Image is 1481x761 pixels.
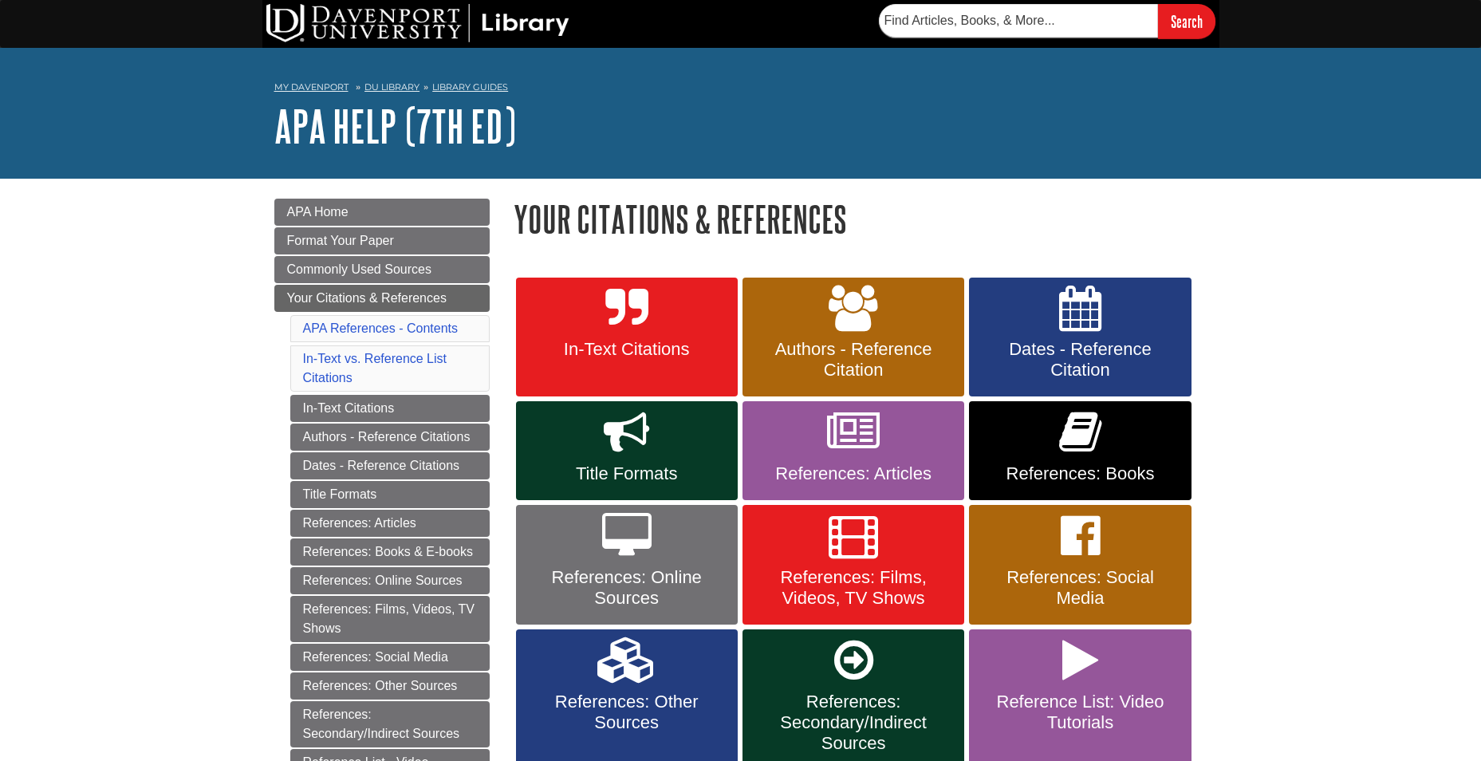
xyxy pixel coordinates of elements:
span: References: Other Sources [528,692,726,733]
a: References: Secondary/Indirect Sources [290,701,490,747]
span: Commonly Used Sources [287,262,431,276]
a: Title Formats [516,401,738,500]
a: APA Home [274,199,490,226]
a: Title Formats [290,481,490,508]
span: References: Films, Videos, TV Shows [754,567,952,609]
span: APA Home [287,205,349,219]
a: Your Citations & References [274,285,490,312]
a: References: Articles [290,510,490,537]
span: Dates - Reference Citation [981,339,1179,380]
a: References: Books [969,401,1191,500]
span: Format Your Paper [287,234,394,247]
a: Commonly Used Sources [274,256,490,283]
a: References: Other Sources [290,672,490,700]
a: References: Films, Videos, TV Shows [290,596,490,642]
a: Authors - Reference Citations [290,424,490,451]
span: Your Citations & References [287,291,447,305]
a: References: Social Media [969,505,1191,625]
span: Reference List: Video Tutorials [981,692,1179,733]
a: DU Library [364,81,419,93]
span: Authors - Reference Citation [754,339,952,380]
a: Authors - Reference Citation [742,278,964,397]
a: APA References - Contents [303,321,458,335]
a: Library Guides [432,81,508,93]
a: References: Social Media [290,644,490,671]
form: Searches DU Library's articles, books, and more [879,4,1215,38]
span: References: Secondary/Indirect Sources [754,692,952,754]
span: In-Text Citations [528,339,726,360]
span: References: Online Sources [528,567,726,609]
a: References: Online Sources [516,505,738,625]
a: References: Articles [742,401,964,500]
a: References: Films, Videos, TV Shows [742,505,964,625]
a: In-Text Citations [516,278,738,397]
a: In-Text vs. Reference List Citations [303,352,447,384]
h1: Your Citations & References [514,199,1207,239]
a: In-Text Citations [290,395,490,422]
a: References: Books & E-books [290,538,490,566]
span: References: Articles [754,463,952,484]
span: References: Social Media [981,567,1179,609]
a: Dates - Reference Citations [290,452,490,479]
input: Search [1158,4,1215,38]
a: Dates - Reference Citation [969,278,1191,397]
a: APA Help (7th Ed) [274,101,516,151]
nav: breadcrumb [274,77,1207,102]
input: Find Articles, Books, & More... [879,4,1158,37]
img: DU Library [266,4,569,42]
a: My Davenport [274,81,349,94]
a: Format Your Paper [274,227,490,254]
span: Title Formats [528,463,726,484]
a: References: Online Sources [290,567,490,594]
span: References: Books [981,463,1179,484]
